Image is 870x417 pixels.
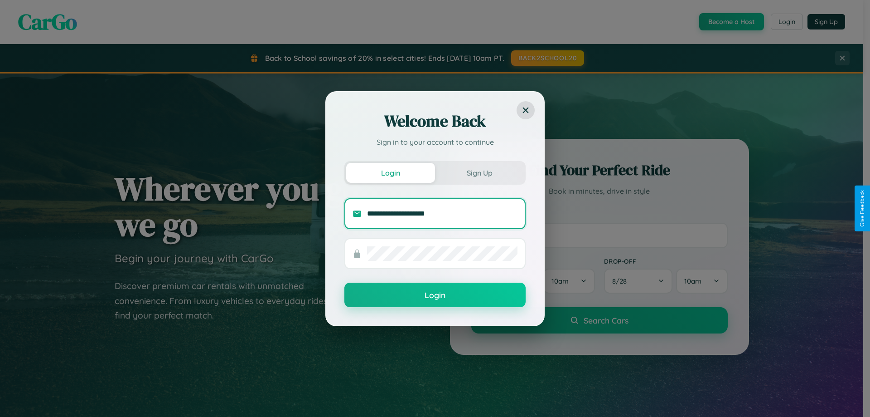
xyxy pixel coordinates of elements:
[344,110,526,132] h2: Welcome Back
[346,163,435,183] button: Login
[344,283,526,307] button: Login
[859,190,865,227] div: Give Feedback
[435,163,524,183] button: Sign Up
[344,137,526,147] p: Sign in to your account to continue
